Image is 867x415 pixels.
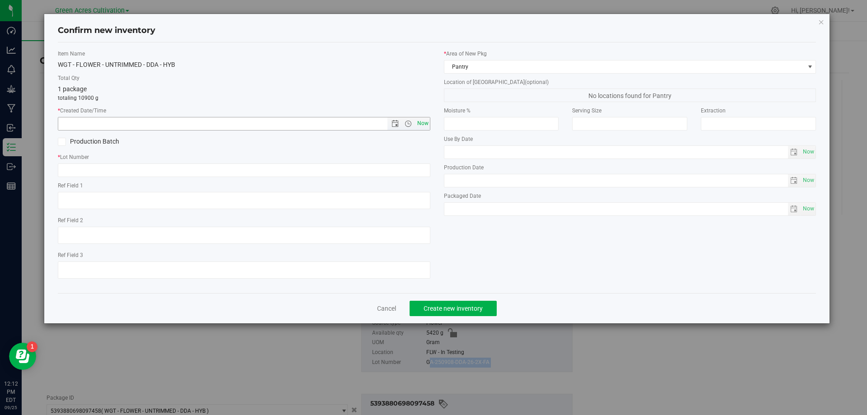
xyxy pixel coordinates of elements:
label: Item Name [58,50,430,58]
span: Create new inventory [424,305,483,312]
span: Pantry [444,61,805,73]
iframe: Resource center unread badge [27,341,37,352]
label: Production Batch [58,137,237,146]
span: select [801,174,816,187]
span: No locations found for Pantry [444,89,816,102]
span: Set Current date [801,202,816,215]
span: select [788,203,801,215]
span: Open the date view [387,120,403,127]
iframe: Resource center [9,343,36,370]
label: Serving Size [572,107,687,115]
label: Total Qty [58,74,430,82]
span: Set Current date [415,117,430,130]
span: Open the time view [401,120,416,127]
label: Area of New Pkg [444,50,816,58]
label: Created Date/Time [58,107,430,115]
span: Set Current date [801,174,816,187]
label: Moisture % [444,107,559,115]
button: Create new inventory [410,301,497,316]
a: Cancel [377,304,396,313]
label: Location of [GEOGRAPHIC_DATA] [444,78,816,86]
span: select [788,146,801,159]
label: Production Date [444,163,816,172]
span: 1 package [58,85,87,93]
span: select [801,203,816,215]
span: select [788,174,801,187]
label: Ref Field 3 [58,251,430,259]
label: Ref Field 2 [58,216,430,224]
span: select [801,146,816,159]
label: Use By Date [444,135,816,143]
h4: Confirm new inventory [58,25,155,37]
label: Extraction [701,107,816,115]
span: Set Current date [801,145,816,159]
label: Packaged Date [444,192,816,200]
label: Ref Field 1 [58,182,430,190]
div: WGT - FLOWER - UNTRIMMED - DDA - HYB [58,60,430,70]
span: (optional) [525,79,549,85]
label: Lot Number [58,153,430,161]
p: totaling 10900 g [58,94,430,102]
